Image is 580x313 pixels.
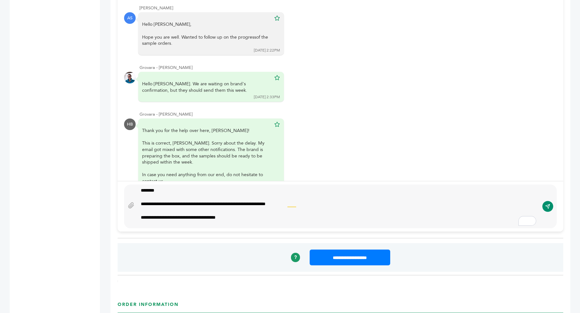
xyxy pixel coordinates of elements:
[140,111,557,117] div: Grovara - [PERSON_NAME]
[124,12,136,24] div: AS
[142,34,271,47] div: Hope you are well. Wanted to follow up on the progressof the sample orders.
[118,301,563,313] h3: ORDER INFORMATION
[142,140,271,165] div: This is correct, [PERSON_NAME]. Sorry about the delay. My email got mixed with some other notific...
[291,253,300,262] a: ?
[140,65,557,71] div: Grovara - [PERSON_NAME]
[140,5,557,11] div: [PERSON_NAME]
[254,94,280,100] div: [DATE] 2:33PM
[142,81,271,93] div: Hello [PERSON_NAME]. We are waiting on brand's confirmation, but they should send them this week.
[138,187,539,226] div: To enrich screen reader interactions, please activate Accessibility in Grammarly extension settings
[142,21,271,28] div: Hello [PERSON_NAME],
[124,119,136,130] div: HB
[254,48,280,53] div: [DATE] 2:22PM
[142,128,271,191] div: Thank you for the help over here, [PERSON_NAME]!
[142,172,271,184] div: In case you need anything from our end, do not hesitate to contact us.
